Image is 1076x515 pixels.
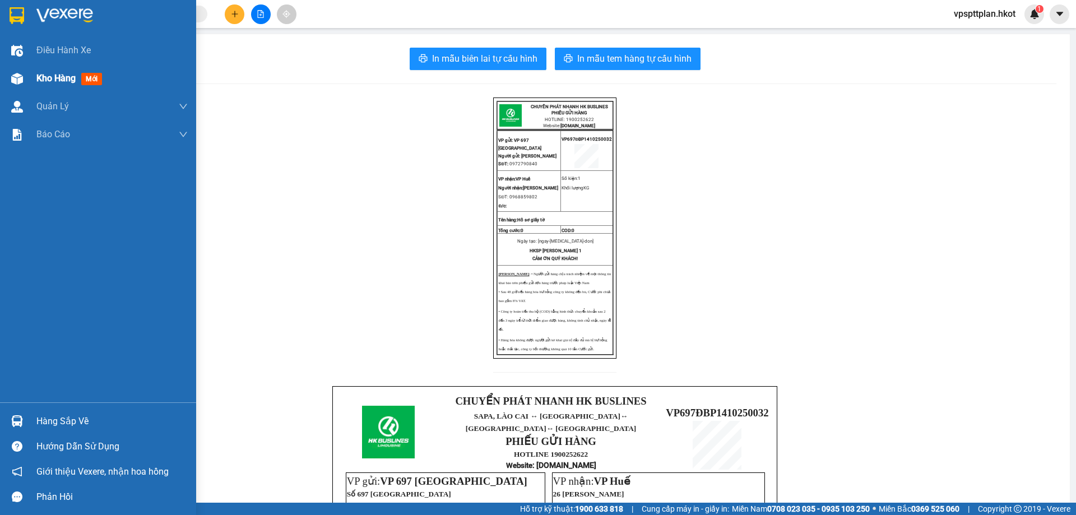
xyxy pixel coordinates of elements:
strong: SĐT: [498,161,508,166]
strong: CHUYỂN PHÁT NHANH HK BUSLINES [531,104,608,109]
span: VP gửi: [347,475,527,487]
span: message [12,491,22,502]
span: : • Người gửi hàng chịu trách nhiệm về mọi thông tin khai báo trên phiếu gửi đơn hàng trước pháp ... [498,272,611,285]
span: Khối lượng [562,185,583,191]
span: VP 697 [GEOGRAPHIC_DATA] [380,475,527,487]
strong: CHUYỂN PHÁT NHANH HK BUSLINES [11,9,87,45]
img: logo-vxr [10,7,24,24]
span: caret-down [1055,9,1065,19]
span: question-circle [12,441,22,452]
span: VP Huế [594,475,630,487]
span: COD: [562,228,574,233]
span: • Công ty hoàn tiền thu hộ (COD) bằng hình thức chuyển khoản sau 2 đến 3 ngày kể từ thời điểm gia... [498,309,611,331]
span: notification [12,466,22,477]
span: In mẫu tem hàng tự cấu hình [577,52,692,66]
strong: PHIẾU GỬI HÀNG [505,435,596,447]
span: ↔ [GEOGRAPHIC_DATA] [5,57,93,83]
span: Hồ sơ giấy tờ [517,217,545,222]
span: VP gửi: [498,138,513,143]
img: solution-icon [11,129,23,141]
span: printer [419,54,428,64]
span: VP nhận: [553,475,630,487]
strong: PHIẾU GỬI HÀNG [551,110,587,115]
strong: 0369 525 060 [911,504,959,513]
span: SAPA, LÀO CAI ↔ [GEOGRAPHIC_DATA] [466,412,636,433]
span: Hỗ trợ kỹ thuật: [520,503,623,515]
img: warehouse-icon [11,73,23,85]
strong: HOTLINE 1900252622 [514,450,588,458]
span: file-add [257,10,265,18]
span: Số kiện: [562,176,581,181]
span: Miền Bắc [879,503,959,515]
span: 0379232522, 1900252622 [347,501,425,509]
span: VP697ĐBP1410250032 [562,137,613,142]
strong: : [DOMAIN_NAME] [506,461,596,470]
span: VP nhận: [498,177,516,182]
strong: [DOMAIN_NAME] [560,123,595,128]
span: 0 [572,228,574,233]
span: VP697ĐBP1410250032 [666,407,768,419]
button: aim [277,4,296,24]
strong: 0708 023 035 - 0935 103 250 [767,504,870,513]
button: caret-down [1050,4,1069,24]
strong: CHUYỂN PHÁT NHANH HK BUSLINES [455,395,646,407]
span: VP697ĐBP1410250032 [94,81,197,92]
span: Ngày tạo: [ngay-[MEDICAL_DATA]-don] [517,239,593,244]
span: • Sau 48 giờ nếu hàng hóa hư hỏng công ty không đền bù, Cước phí chưa bao gồm 8% VAT. [498,290,610,303]
span: Người nhận: [498,185,523,191]
span: down [179,130,188,139]
span: Số 697 [GEOGRAPHIC_DATA] [347,490,451,498]
span: Quản Lý [36,99,69,113]
img: icon-new-feature [1029,9,1040,19]
span: Website: [543,123,595,128]
span: Cung cấp máy in - giấy in: [642,503,729,515]
img: warehouse-icon [11,45,23,57]
span: HKSP [PERSON_NAME] 1 [530,248,582,253]
span: printer [564,54,573,64]
span: ↔ [GEOGRAPHIC_DATA] [546,424,637,433]
span: In mẫu biên lai tự cấu hình [432,52,537,66]
span: 1 [1037,5,1041,13]
span: Báo cáo [36,127,70,141]
span: CẢM ƠN QUÝ KHÁCH! [532,256,578,261]
span: ⚪️ [873,507,876,511]
img: logo [362,406,415,458]
button: file-add [251,4,271,24]
strong: [PERSON_NAME] [498,272,529,276]
span: [PERSON_NAME] [521,154,556,159]
span: plus [231,10,239,18]
span: [PERSON_NAME] [498,185,558,191]
span: 1 [578,176,581,181]
span: Tổng cước: [498,228,523,233]
span: SAPA, LÀO CAI ↔ [GEOGRAPHIC_DATA] [5,48,93,83]
button: printerIn mẫu tem hàng tự cấu hình [555,48,701,70]
span: | [632,503,633,515]
div: Phản hồi [36,489,188,505]
span: SĐT: 0968859802 [498,194,537,199]
span: down [179,102,188,111]
span: copyright [1014,505,1022,513]
span: Miền Nam [732,503,870,515]
img: warehouse-icon [11,415,23,427]
button: plus [225,4,244,24]
img: warehouse-icon [11,101,23,113]
span: ↔ [GEOGRAPHIC_DATA] [9,66,94,83]
span: ↔ [GEOGRAPHIC_DATA] [466,412,636,433]
span: VP 697 [GEOGRAPHIC_DATA] [498,138,541,151]
img: logo [499,104,522,127]
span: Người gửi: [498,154,520,159]
button: printerIn mẫu biên lai tự cấu hình [410,48,546,70]
strong: 1900 633 818 [575,504,623,513]
sup: 1 [1036,5,1043,13]
div: Hàng sắp về [36,413,188,430]
span: Đ/c: [498,203,507,208]
div: Hướng dẫn sử dụng [36,438,188,455]
span: Điều hành xe [36,43,91,57]
span: mới [81,73,102,85]
span: VP Huế [498,177,530,182]
span: 0 [521,228,523,233]
span: 0972790840 [509,161,537,166]
span: 26 [PERSON_NAME] [553,490,624,498]
span: | [968,503,970,515]
strong: Tên hàng: [498,217,545,222]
